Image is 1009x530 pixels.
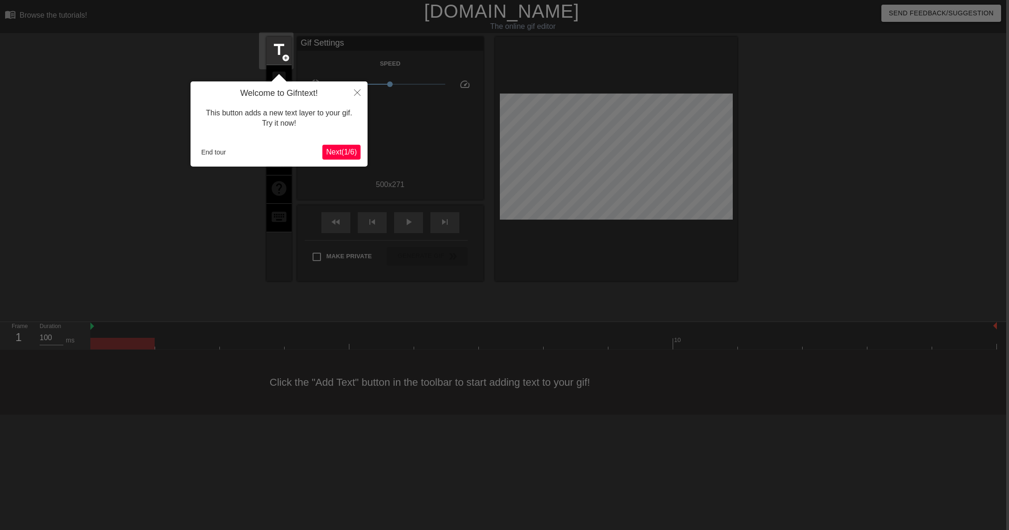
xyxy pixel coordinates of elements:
[198,145,230,159] button: End tour
[347,81,368,103] button: Close
[198,99,361,138] div: This button adds a new text layer to your gif. Try it now!
[322,145,361,160] button: Next
[198,88,361,99] h4: Welcome to Gifntext!
[326,148,357,156] span: Next ( 1 / 6 )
